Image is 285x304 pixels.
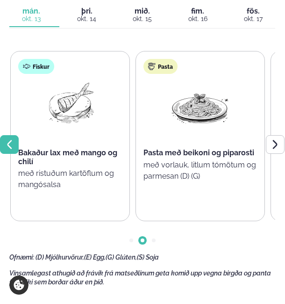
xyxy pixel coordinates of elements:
img: fish.svg [23,63,30,70]
span: (E) Egg, [84,253,106,261]
button: mán. okt. 13 [9,4,59,27]
div: okt. 17 [231,15,276,22]
div: Fiskur [18,59,54,74]
span: (D) Mjólkurvörur, [36,253,84,261]
span: fös. [231,7,276,15]
span: Go to slide 2 [141,239,144,242]
a: Cookie settings [9,275,28,295]
img: Spagetti.png [170,81,230,125]
img: Fish.png [40,81,100,125]
button: fim. okt. 16 [170,4,226,27]
div: Pasta [143,59,178,74]
span: Bakaður lax með mango og chilí [18,148,117,166]
div: okt. 14 [65,15,109,22]
span: fim. [176,7,220,15]
span: (G) Glúten, [106,253,137,261]
span: (S) Soja [137,253,159,261]
span: Go to slide 1 [129,239,133,242]
span: Pasta með beikoni og piparosti [143,148,254,157]
button: þri. okt. 14 [59,4,115,27]
div: okt. 15 [120,15,164,22]
div: okt. 16 [176,15,220,22]
span: Go to slide 3 [152,239,156,242]
div: okt. 13 [9,15,54,22]
button: fös. okt. 17 [226,4,276,27]
p: með ristuðum kartöflum og mangósalsa [18,168,122,190]
img: pasta.svg [148,63,156,70]
span: Ofnæmi: [9,253,34,261]
p: með vorlauk, litlum tómötum og parmesan (D) (G) [143,159,257,182]
span: þri. [65,7,109,15]
span: mið. [120,7,164,15]
span: mán. [9,7,54,15]
button: mið. okt. 15 [114,4,170,27]
span: Vinsamlegast athugið að frávik frá matseðlinum geta komið upp vegna birgða og panta frá fólki sem... [9,269,271,285]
